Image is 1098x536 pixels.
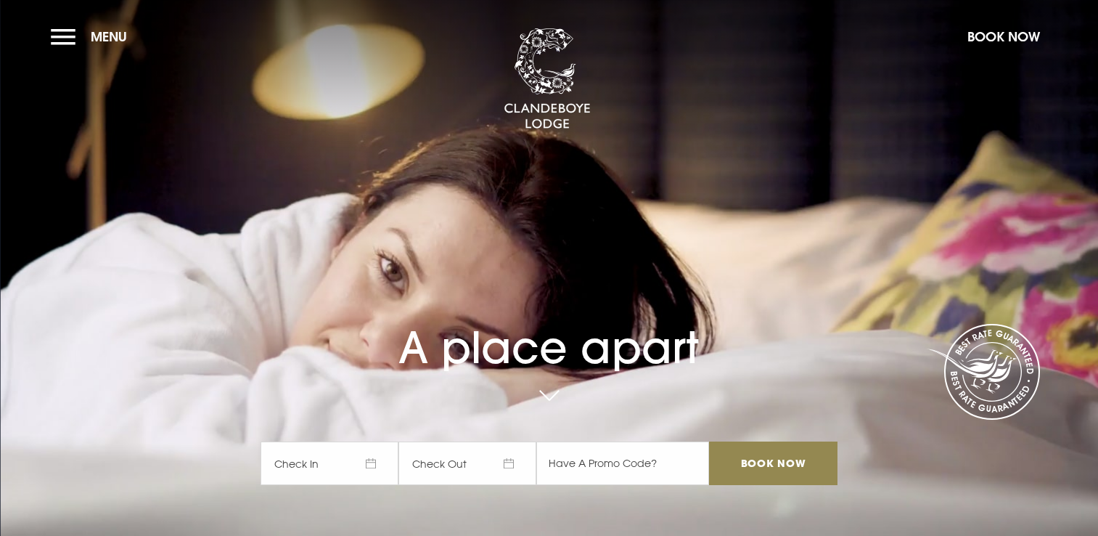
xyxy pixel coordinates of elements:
[261,442,398,485] span: Check In
[91,28,127,45] span: Menu
[398,442,536,485] span: Check Out
[51,21,134,52] button: Menu
[261,289,837,373] h1: A place apart
[504,28,591,130] img: Clandeboye Lodge
[536,442,709,485] input: Have A Promo Code?
[709,442,837,485] input: Book Now
[960,21,1047,52] button: Book Now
